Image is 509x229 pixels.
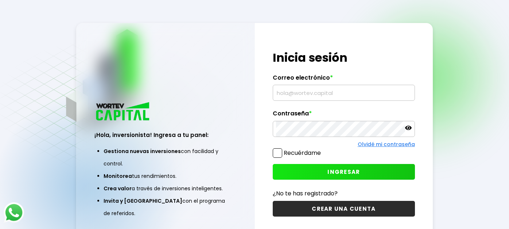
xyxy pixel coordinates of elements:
li: a través de inversiones inteligentes. [104,182,228,195]
li: tus rendimientos. [104,170,228,182]
img: logos_whatsapp-icon.242b2217.svg [4,202,24,223]
h1: Inicia sesión [273,49,415,66]
input: hola@wortev.capital [276,85,412,100]
span: INGRESAR [327,168,360,176]
span: Monitorea [104,172,132,180]
button: CREAR UNA CUENTA [273,201,415,217]
h3: ¡Hola, inversionista! Ingresa a tu panel: [94,131,237,139]
a: Olvidé mi contraseña [358,141,415,148]
span: Invita y [GEOGRAPHIC_DATA] [104,197,182,205]
span: Crea valor [104,185,132,192]
label: Correo electrónico [273,74,415,85]
button: INGRESAR [273,164,415,180]
p: ¿No te has registrado? [273,189,415,198]
label: Recuérdame [284,149,321,157]
a: ¿No te has registrado?CREAR UNA CUENTA [273,189,415,217]
li: con facilidad y control. [104,145,228,170]
span: Gestiona nuevas inversiones [104,148,181,155]
label: Contraseña [273,110,415,121]
li: con el programa de referidos. [104,195,228,220]
img: logo_wortev_capital [94,101,152,123]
